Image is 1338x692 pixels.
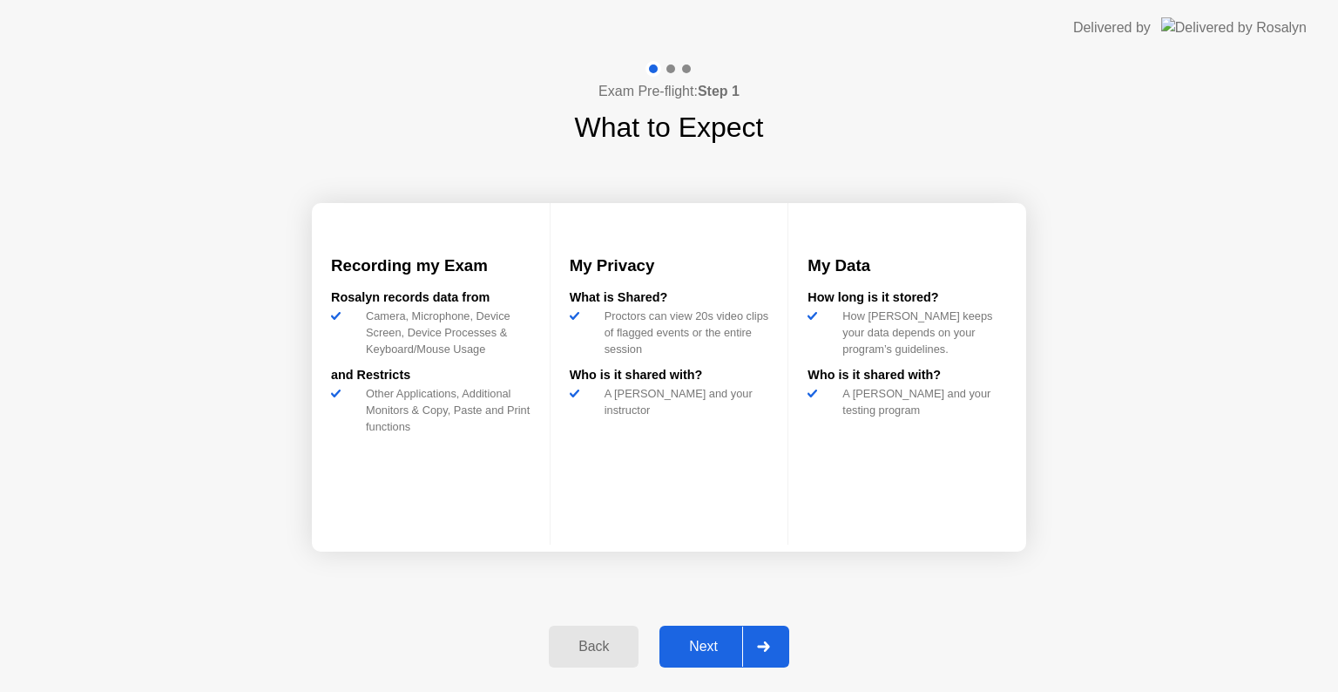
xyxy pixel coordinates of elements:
h3: Recording my Exam [331,254,530,278]
button: Next [659,626,789,668]
div: Back [554,639,633,655]
h3: My Privacy [570,254,769,278]
div: and Restricts [331,366,530,385]
div: Other Applications, Additional Monitors & Copy, Paste and Print functions [359,385,530,436]
div: Delivered by [1073,17,1151,38]
button: Back [549,626,639,668]
div: Camera, Microphone, Device Screen, Device Processes & Keyboard/Mouse Usage [359,308,530,358]
div: How [PERSON_NAME] keeps your data depends on your program’s guidelines. [835,308,1007,358]
h4: Exam Pre-flight: [598,81,740,102]
div: Rosalyn records data from [331,288,530,308]
div: A [PERSON_NAME] and your testing program [835,385,1007,418]
div: Next [665,639,742,655]
h3: My Data [808,254,1007,278]
h1: What to Expect [575,106,764,148]
div: How long is it stored? [808,288,1007,308]
img: Delivered by Rosalyn [1161,17,1307,37]
div: Who is it shared with? [808,366,1007,385]
div: Proctors can view 20s video clips of flagged events or the entire session [598,308,769,358]
div: What is Shared? [570,288,769,308]
b: Step 1 [698,84,740,98]
div: A [PERSON_NAME] and your instructor [598,385,769,418]
div: Who is it shared with? [570,366,769,385]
